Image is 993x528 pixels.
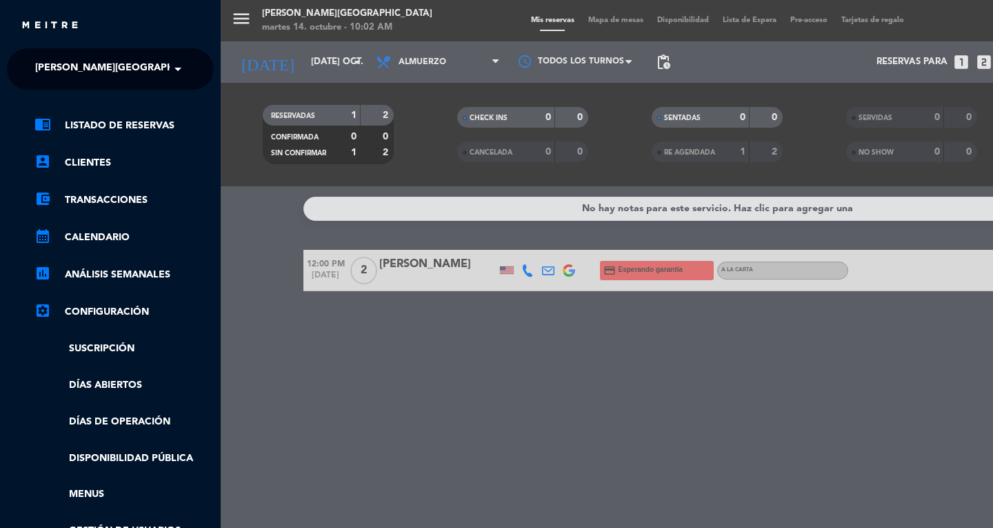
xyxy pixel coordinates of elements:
[34,487,214,502] a: Menus
[34,192,214,208] a: account_balance_walletTransacciones
[34,190,51,207] i: account_balance_wallet
[34,378,214,393] a: Días abiertos
[34,153,51,170] i: account_box
[34,302,51,319] i: settings_applications
[34,228,51,244] i: calendar_month
[34,229,214,246] a: calendar_monthCalendario
[35,55,217,84] span: [PERSON_NAME][GEOGRAPHIC_DATA]
[21,21,79,31] img: MEITRE
[34,304,214,320] a: Configuración
[34,414,214,430] a: Días de Operación
[34,341,214,357] a: Suscripción
[34,266,214,283] a: assessmentANÁLISIS SEMANALES
[34,265,51,282] i: assessment
[34,155,214,171] a: account_boxClientes
[34,116,51,133] i: chrome_reader_mode
[34,451,214,467] a: Disponibilidad pública
[34,117,214,134] a: chrome_reader_modeListado de Reservas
